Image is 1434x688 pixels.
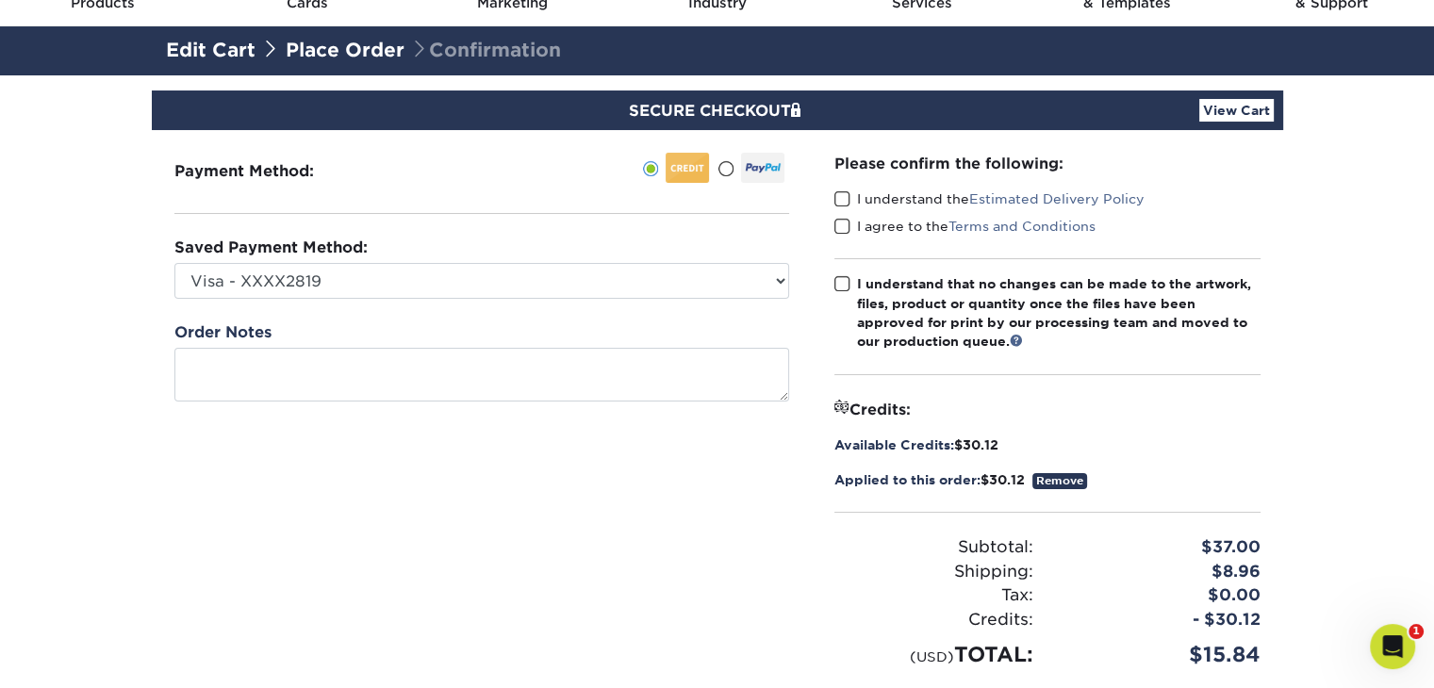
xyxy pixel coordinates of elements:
div: $37.00 [1047,535,1275,560]
div: Tax: [820,583,1047,608]
div: $30.12 [834,435,1261,454]
div: $8.96 [1047,560,1275,584]
a: Terms and Conditions [948,219,1096,234]
div: $15.84 [1047,639,1275,670]
div: Credits: [820,608,1047,632]
a: Place Order [286,39,404,61]
span: 1 [1409,624,1424,639]
a: View Cart [1199,99,1274,122]
span: Available Credits: [834,437,954,452]
a: Remove [1032,473,1087,489]
span: Applied to this order: [834,472,981,487]
label: Order Notes [174,321,272,344]
div: - $30.12 [1047,608,1275,632]
div: Shipping: [820,560,1047,584]
div: Credits: [834,398,1261,420]
span: 30.12 [989,472,1025,487]
iframe: Intercom live chat [1370,624,1415,669]
span: Confirmation [410,39,561,61]
h3: Payment Method: [174,162,360,180]
div: $0.00 [1047,583,1275,608]
div: I understand that no changes can be made to the artwork, files, product or quantity once the file... [857,274,1261,352]
label: I understand the [834,189,1145,208]
a: Edit Cart [166,39,255,61]
div: TOTAL: [820,639,1047,670]
span: SECURE CHECKOUT [629,102,806,120]
a: Estimated Delivery Policy [969,191,1145,206]
div: Please confirm the following: [834,153,1261,174]
small: (USD) [910,648,954,664]
label: Saved Payment Method: [174,237,368,259]
div: $ [834,470,1261,489]
div: Subtotal: [820,535,1047,560]
label: I agree to the [834,217,1096,236]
